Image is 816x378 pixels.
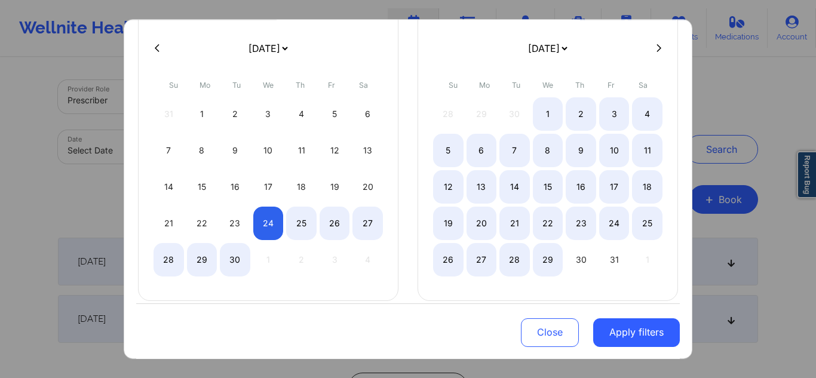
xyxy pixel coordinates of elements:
abbr: Monday [479,81,490,90]
abbr: Saturday [359,81,368,90]
div: Fri Oct 03 2025 [599,97,630,131]
div: Thu Oct 16 2025 [566,170,596,204]
div: Thu Sep 18 2025 [286,170,317,204]
div: Wed Oct 22 2025 [533,207,563,240]
div: Fri Sep 19 2025 [320,170,350,204]
abbr: Sunday [449,81,458,90]
div: Fri Sep 05 2025 [320,97,350,131]
div: Wed Sep 10 2025 [253,134,284,167]
div: Fri Oct 31 2025 [599,243,630,276]
div: Tue Sep 09 2025 [220,134,250,167]
div: Thu Sep 25 2025 [286,207,317,240]
abbr: Tuesday [512,81,520,90]
div: Thu Oct 30 2025 [566,243,596,276]
div: Mon Oct 20 2025 [467,207,497,240]
div: Mon Sep 29 2025 [187,243,217,276]
div: Mon Oct 06 2025 [467,134,497,167]
div: Sat Sep 27 2025 [352,207,383,240]
div: Wed Sep 24 2025 [253,207,284,240]
div: Sat Oct 18 2025 [632,170,662,204]
div: Mon Sep 22 2025 [187,207,217,240]
div: Thu Oct 02 2025 [566,97,596,131]
div: Sun Oct 05 2025 [433,134,464,167]
div: Sat Oct 25 2025 [632,207,662,240]
div: Sun Oct 19 2025 [433,207,464,240]
div: Sat Sep 06 2025 [352,97,383,131]
div: Thu Oct 09 2025 [566,134,596,167]
div: Sat Oct 11 2025 [632,134,662,167]
div: Fri Oct 10 2025 [599,134,630,167]
div: Wed Oct 01 2025 [533,97,563,131]
div: Tue Sep 30 2025 [220,243,250,276]
div: Sun Sep 14 2025 [154,170,184,204]
div: Sun Oct 26 2025 [433,243,464,276]
div: Thu Sep 04 2025 [286,97,317,131]
div: Mon Sep 01 2025 [187,97,217,131]
div: Tue Oct 07 2025 [499,134,530,167]
div: Sun Oct 12 2025 [433,170,464,204]
div: Fri Sep 12 2025 [320,134,350,167]
abbr: Friday [608,81,615,90]
button: Close [521,318,579,346]
div: Tue Sep 16 2025 [220,170,250,204]
div: Sat Sep 20 2025 [352,170,383,204]
div: Sun Sep 07 2025 [154,134,184,167]
div: Tue Sep 23 2025 [220,207,250,240]
abbr: Saturday [639,81,648,90]
div: Wed Oct 15 2025 [533,170,563,204]
div: Wed Sep 17 2025 [253,170,284,204]
div: Wed Oct 08 2025 [533,134,563,167]
abbr: Thursday [296,81,305,90]
div: Wed Oct 29 2025 [533,243,563,276]
abbr: Tuesday [232,81,241,90]
div: Tue Oct 14 2025 [499,170,530,204]
div: Thu Sep 11 2025 [286,134,317,167]
div: Fri Sep 26 2025 [320,207,350,240]
abbr: Wednesday [263,81,274,90]
div: Mon Oct 27 2025 [467,243,497,276]
abbr: Monday [200,81,210,90]
div: Thu Oct 23 2025 [566,207,596,240]
div: Mon Sep 08 2025 [187,134,217,167]
abbr: Thursday [575,81,584,90]
abbr: Friday [328,81,335,90]
div: Fri Oct 24 2025 [599,207,630,240]
div: Wed Sep 03 2025 [253,97,284,131]
div: Sat Oct 04 2025 [632,97,662,131]
div: Tue Sep 02 2025 [220,97,250,131]
div: Tue Oct 21 2025 [499,207,530,240]
abbr: Wednesday [542,81,553,90]
div: Sat Sep 13 2025 [352,134,383,167]
abbr: Sunday [169,81,178,90]
div: Sun Sep 28 2025 [154,243,184,276]
div: Mon Sep 15 2025 [187,170,217,204]
div: Mon Oct 13 2025 [467,170,497,204]
button: Apply filters [593,318,680,346]
div: Sun Sep 21 2025 [154,207,184,240]
div: Fri Oct 17 2025 [599,170,630,204]
div: Tue Oct 28 2025 [499,243,530,276]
